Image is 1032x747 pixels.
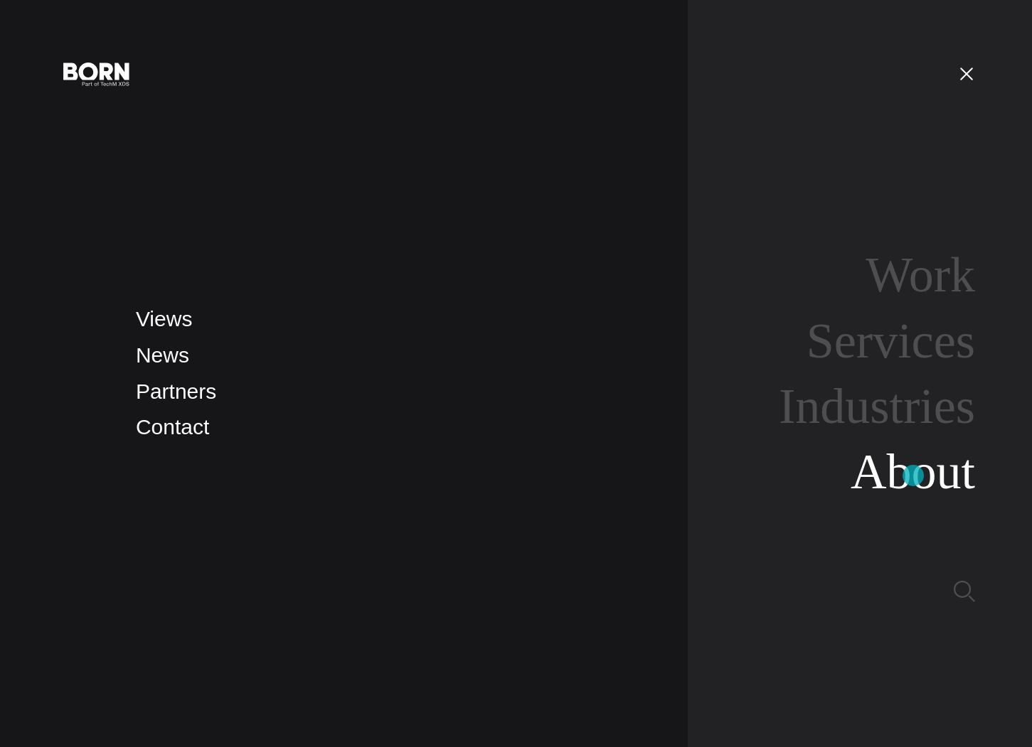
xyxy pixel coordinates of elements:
[851,444,975,499] a: About
[949,58,984,88] button: Open
[954,581,975,602] img: Search
[136,415,209,439] a: Contact
[866,247,975,302] a: Work
[779,379,975,434] a: Industries
[136,343,189,367] a: News
[136,307,192,330] a: Views
[807,313,975,368] a: Services
[136,380,216,403] a: Partners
